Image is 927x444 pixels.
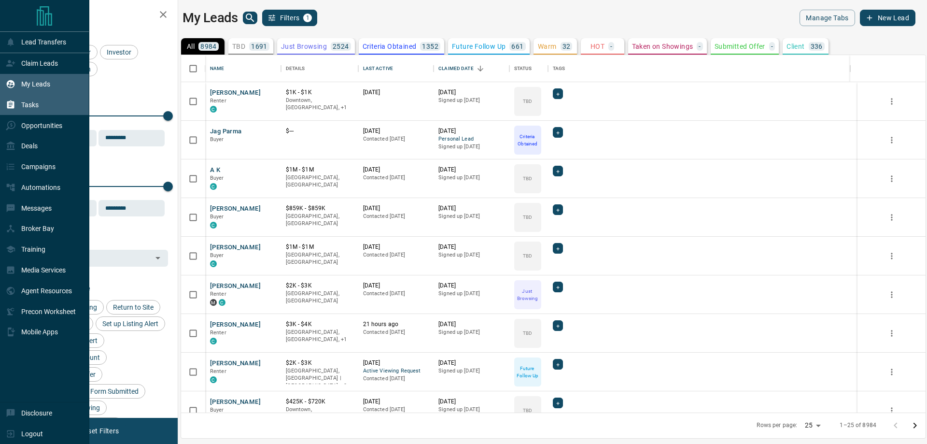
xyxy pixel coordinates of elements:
p: Contacted [DATE] [363,174,429,182]
p: TBD [523,252,532,259]
p: Submitted Offer [715,43,765,50]
p: Contacted [DATE] [363,329,429,336]
div: + [553,359,563,370]
div: Status [514,55,532,82]
p: 1–25 of 8984 [840,421,876,430]
span: Return to Site [110,303,157,311]
span: Renter [210,368,226,374]
p: All [187,43,195,50]
div: Name [210,55,225,82]
div: + [553,282,563,292]
div: condos.ca [210,376,217,383]
div: Last Active [363,55,393,82]
p: $2K - $3K [286,282,353,290]
p: Signed up [DATE] [438,251,505,259]
p: [GEOGRAPHIC_DATA], [GEOGRAPHIC_DATA] [286,213,353,228]
p: Criteria Obtained [363,43,417,50]
div: Set up Listing Alert [96,316,165,331]
button: Filters1 [262,10,318,26]
p: [DATE] [363,88,429,97]
h2: Filters [31,10,168,21]
button: more [885,172,899,186]
p: [DATE] [438,88,505,97]
h1: My Leads [183,10,238,26]
p: HOT [590,43,604,50]
p: TBD [523,214,532,221]
p: Criteria Obtained [515,133,540,147]
p: 1691 [251,43,267,50]
span: + [556,398,560,408]
span: Renter [210,329,226,336]
div: Tags [548,55,850,82]
p: 21 hours ago [363,320,429,329]
p: 661 [511,43,523,50]
button: Reset Filters [73,423,125,439]
p: $859K - $859K [286,204,353,213]
div: condos.ca [210,183,217,190]
p: 8984 [200,43,217,50]
p: Signed up [DATE] [438,174,505,182]
p: - [771,43,773,50]
span: Active Viewing Request [363,367,429,375]
p: $2K - $3K [286,359,353,367]
p: - [699,43,701,50]
p: - [610,43,612,50]
p: Just Browsing [281,43,327,50]
div: Investor [100,45,138,59]
button: New Lead [860,10,915,26]
p: $1M - $1M [286,166,353,174]
p: Contacted [DATE] [363,135,429,143]
span: Investor [103,48,135,56]
button: [PERSON_NAME] [210,204,261,214]
p: $--- [286,127,353,135]
div: condos.ca [210,106,217,113]
span: + [556,321,560,330]
p: TBD [523,329,532,337]
button: more [885,133,899,147]
p: $1K - $1K [286,88,353,97]
p: [DATE] [363,166,429,174]
div: condos.ca [219,299,225,306]
p: [DATE] [363,127,429,135]
p: [DATE] [438,282,505,290]
div: + [553,204,563,215]
span: + [556,166,560,176]
span: + [556,128,560,137]
p: 32 [562,43,571,50]
p: Future Follow Up [515,365,540,379]
div: Last Active [358,55,434,82]
div: mrloft.ca [210,299,217,306]
p: Contacted [DATE] [363,406,429,414]
p: Signed up [DATE] [438,290,505,298]
button: Manage Tabs [800,10,855,26]
p: $1M - $1M [286,243,353,251]
p: TBD [523,98,532,105]
p: Client [787,43,804,50]
p: Signed up [DATE] [438,367,505,375]
span: Buyer [210,252,224,258]
button: Jag Parma [210,127,241,136]
p: Contacted [DATE] [363,213,429,220]
button: Sort [474,62,487,75]
span: Set up Listing Alert [99,320,162,328]
span: Buyer [210,214,224,220]
span: Buyer [210,175,224,181]
button: more [885,403,899,418]
div: Details [281,55,358,82]
span: Personal Lead [438,135,505,143]
div: Details [286,55,305,82]
button: [PERSON_NAME] [210,320,261,329]
p: 336 [811,43,823,50]
div: Return to Site [106,300,160,315]
span: + [556,359,560,369]
p: TBD [232,43,245,50]
p: [DATE] [363,398,429,406]
span: Buyer [210,407,224,413]
div: Claimed Date [434,55,509,82]
div: Status [509,55,548,82]
p: [DATE] [438,320,505,329]
p: Rows per page: [757,421,797,430]
p: East End, Toronto [286,406,353,421]
p: [GEOGRAPHIC_DATA], [GEOGRAPHIC_DATA] [286,174,353,189]
p: Contacted [DATE] [363,375,429,383]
